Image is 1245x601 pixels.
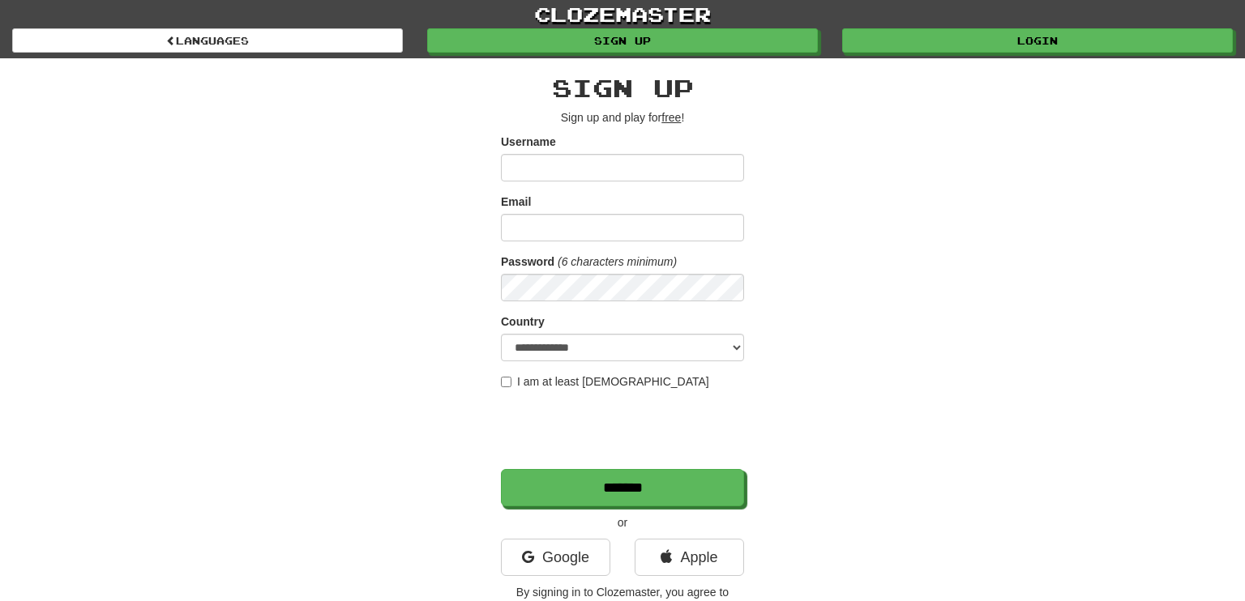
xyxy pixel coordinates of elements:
[501,377,511,387] input: I am at least [DEMOGRAPHIC_DATA]
[12,28,403,53] a: Languages
[635,539,744,576] a: Apple
[842,28,1233,53] a: Login
[501,373,709,390] label: I am at least [DEMOGRAPHIC_DATA]
[661,111,681,124] u: free
[558,255,677,268] em: (6 characters minimum)
[501,313,545,330] label: Country
[501,254,554,270] label: Password
[501,398,747,461] iframe: reCAPTCHA
[501,539,610,576] a: Google
[501,194,531,210] label: Email
[501,134,556,150] label: Username
[501,75,744,101] h2: Sign up
[427,28,818,53] a: Sign up
[501,514,744,531] p: or
[501,109,744,126] p: Sign up and play for !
